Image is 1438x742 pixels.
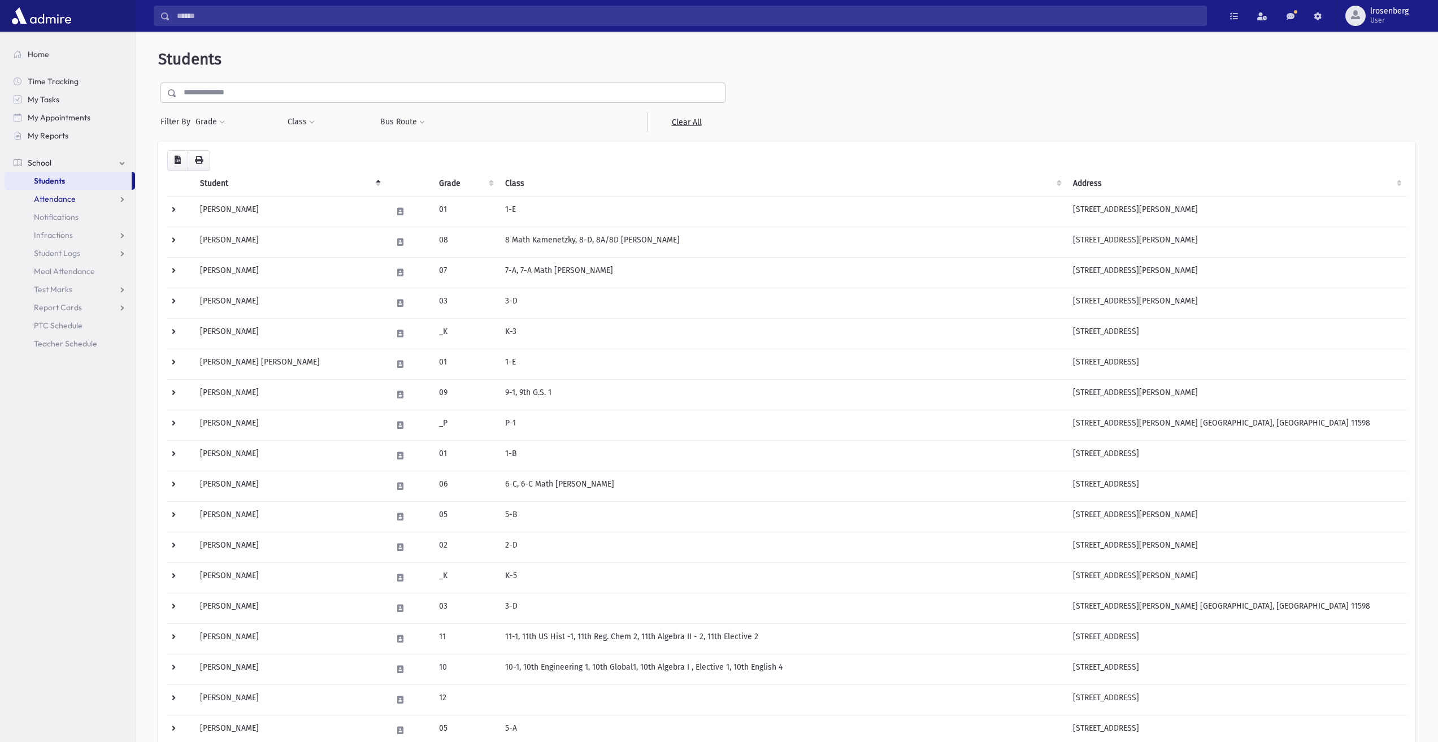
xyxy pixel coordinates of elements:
[647,112,725,132] a: Clear All
[5,316,135,335] a: PTC Schedule
[498,379,1066,410] td: 9-1, 9th G.S. 1
[432,593,498,623] td: 03
[193,171,385,197] th: Student: activate to sort column descending
[5,208,135,226] a: Notifications
[498,349,1066,379] td: 1-E
[1066,349,1406,379] td: [STREET_ADDRESS]
[193,318,385,349] td: [PERSON_NAME]
[1066,318,1406,349] td: [STREET_ADDRESS]
[34,284,72,294] span: Test Marks
[498,288,1066,318] td: 3-D
[287,112,315,132] button: Class
[498,532,1066,562] td: 2-D
[498,623,1066,654] td: 11-1, 11th US Hist -1, 11th Reg. Chem 2, 11th Algebra II - 2, 11th Elective 2
[498,501,1066,532] td: 5-B
[432,440,498,471] td: 01
[193,471,385,501] td: [PERSON_NAME]
[432,171,498,197] th: Grade: activate to sort column ascending
[432,227,498,257] td: 08
[432,501,498,532] td: 05
[5,190,135,208] a: Attendance
[5,298,135,316] a: Report Cards
[1066,471,1406,501] td: [STREET_ADDRESS]
[34,176,65,186] span: Students
[28,158,51,168] span: School
[193,654,385,684] td: [PERSON_NAME]
[34,302,82,313] span: Report Cards
[34,248,80,258] span: Student Logs
[498,654,1066,684] td: 10-1, 10th Engineering 1, 10th Global1, 10th Algebra I , Elective 1, 10th English 4
[28,76,79,86] span: Time Tracking
[498,227,1066,257] td: 8 Math Kamenetzky, 8-D, 8A/8D [PERSON_NAME]
[34,230,73,240] span: Infractions
[432,623,498,654] td: 11
[432,654,498,684] td: 10
[1066,440,1406,471] td: [STREET_ADDRESS]
[5,226,135,244] a: Infractions
[498,257,1066,288] td: 7-A, 7-A Math [PERSON_NAME]
[432,471,498,501] td: 06
[432,196,498,227] td: 01
[432,532,498,562] td: 02
[432,318,498,349] td: _K
[158,50,221,68] span: Students
[432,379,498,410] td: 09
[432,562,498,593] td: _K
[170,6,1206,26] input: Search
[5,172,132,190] a: Students
[195,112,225,132] button: Grade
[1066,501,1406,532] td: [STREET_ADDRESS][PERSON_NAME]
[5,335,135,353] a: Teacher Schedule
[1066,171,1406,197] th: Address: activate to sort column ascending
[1066,593,1406,623] td: [STREET_ADDRESS][PERSON_NAME] [GEOGRAPHIC_DATA], [GEOGRAPHIC_DATA] 11598
[498,410,1066,440] td: P-1
[193,379,385,410] td: [PERSON_NAME]
[5,154,135,172] a: School
[1066,196,1406,227] td: [STREET_ADDRESS][PERSON_NAME]
[498,471,1066,501] td: 6-C, 6-C Math [PERSON_NAME]
[28,131,68,141] span: My Reports
[28,94,59,105] span: My Tasks
[498,196,1066,227] td: 1-E
[160,116,195,128] span: Filter By
[193,562,385,593] td: [PERSON_NAME]
[1066,227,1406,257] td: [STREET_ADDRESS][PERSON_NAME]
[28,112,90,123] span: My Appointments
[5,45,135,63] a: Home
[193,440,385,471] td: [PERSON_NAME]
[193,288,385,318] td: [PERSON_NAME]
[432,257,498,288] td: 07
[5,244,135,262] a: Student Logs
[5,109,135,127] a: My Appointments
[193,684,385,715] td: [PERSON_NAME]
[193,532,385,562] td: [PERSON_NAME]
[1066,562,1406,593] td: [STREET_ADDRESS][PERSON_NAME]
[1066,379,1406,410] td: [STREET_ADDRESS][PERSON_NAME]
[5,127,135,145] a: My Reports
[1066,684,1406,715] td: [STREET_ADDRESS]
[9,5,74,27] img: AdmirePro
[34,194,76,204] span: Attendance
[432,288,498,318] td: 03
[188,150,210,171] button: Print
[193,623,385,654] td: [PERSON_NAME]
[498,593,1066,623] td: 3-D
[1066,532,1406,562] td: [STREET_ADDRESS][PERSON_NAME]
[432,410,498,440] td: _P
[193,593,385,623] td: [PERSON_NAME]
[498,562,1066,593] td: K-5
[1066,623,1406,654] td: [STREET_ADDRESS]
[1066,654,1406,684] td: [STREET_ADDRESS]
[28,49,49,59] span: Home
[432,349,498,379] td: 01
[34,339,97,349] span: Teacher Schedule
[193,196,385,227] td: [PERSON_NAME]
[34,320,82,331] span: PTC Schedule
[498,171,1066,197] th: Class: activate to sort column ascending
[498,318,1066,349] td: K-3
[193,227,385,257] td: [PERSON_NAME]
[5,262,135,280] a: Meal Attendance
[193,349,385,379] td: [PERSON_NAME] [PERSON_NAME]
[34,266,95,276] span: Meal Attendance
[5,90,135,109] a: My Tasks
